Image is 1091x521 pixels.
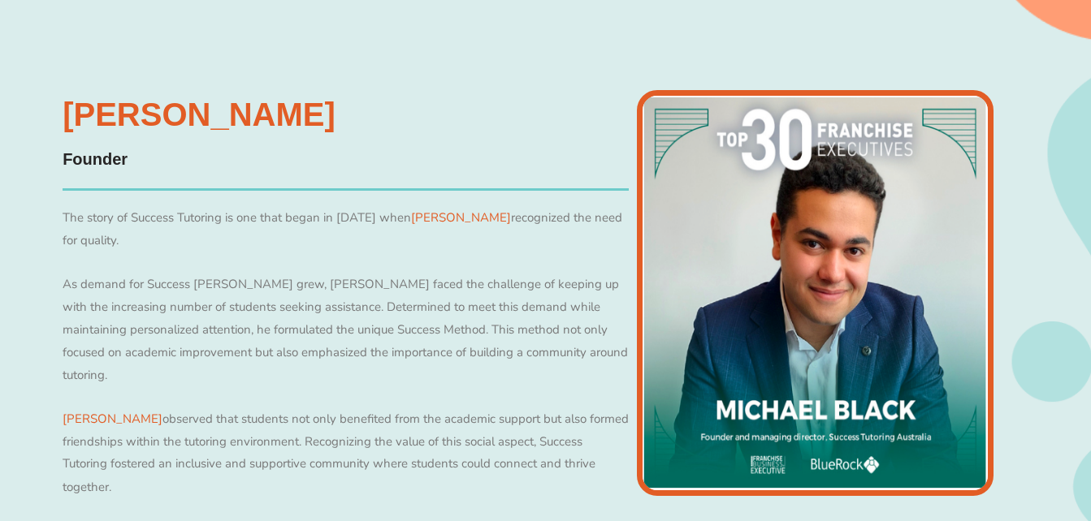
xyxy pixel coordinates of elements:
[820,338,1091,521] iframe: Chat Widget
[411,209,511,226] a: [PERSON_NAME]
[63,147,629,172] h4: Founder
[63,273,629,386] p: As demand for Success [PERSON_NAME] grew, [PERSON_NAME] faced the challenge of keeping up with th...
[63,411,162,427] a: [PERSON_NAME]
[63,98,629,131] h3: [PERSON_NAME]
[63,207,629,252] p: The story of Success Tutoring is one that began in [DATE] when recognized the need for quality.
[63,408,629,499] p: observed that students not only benefited from the academic support but also formed friendships w...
